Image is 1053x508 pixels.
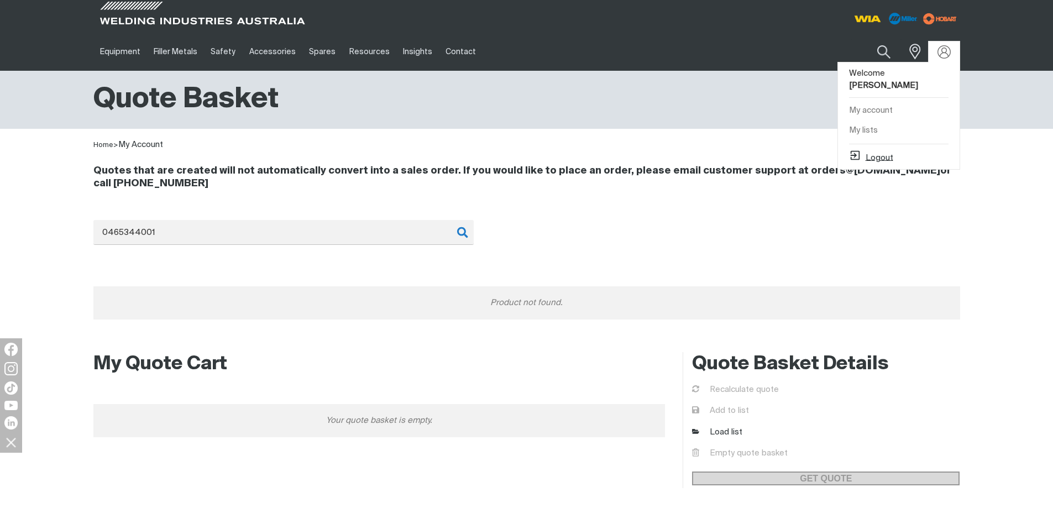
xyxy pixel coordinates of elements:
[865,39,903,65] button: Search products
[93,82,279,118] h1: Quote Basket
[849,81,918,90] b: [PERSON_NAME]
[693,472,958,486] span: GET QUOTE
[692,352,960,376] h2: Quote Basket Details
[846,166,940,176] a: @[DOMAIN_NAME]
[4,416,18,430] img: LinkedIn
[93,165,960,190] h4: Quotes that are created will not automatically convert into a sales order. If you would like to p...
[204,33,242,71] a: Safety
[326,412,432,429] span: Your quote basket is empty.
[2,433,20,452] img: hide socials
[4,401,18,410] img: YouTube
[849,149,893,163] button: Logout
[93,33,743,71] nav: Main
[302,33,342,71] a: Spares
[396,33,439,71] a: Insights
[439,33,483,71] a: Contact
[118,140,163,149] a: My Account
[113,142,118,149] span: >
[838,121,960,141] a: My lists
[93,286,960,320] div: Product not found.
[4,362,18,375] img: Instagram
[243,33,302,71] a: Accessories
[4,381,18,395] img: TikTok
[93,33,147,71] a: Equipment
[93,142,113,149] a: Home
[93,220,960,344] div: Product or group for quick order
[920,11,960,27] img: miller
[838,101,960,121] a: My account
[342,33,396,71] a: Resources
[849,69,918,90] span: Welcome
[4,343,18,356] img: Facebook
[692,426,742,439] a: Load list
[147,33,204,71] a: Filler Metals
[851,39,902,65] input: Product name or item number...
[93,220,474,245] input: Product name or item number...
[692,472,960,486] a: GET QUOTE
[93,352,666,376] h2: My Quote Cart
